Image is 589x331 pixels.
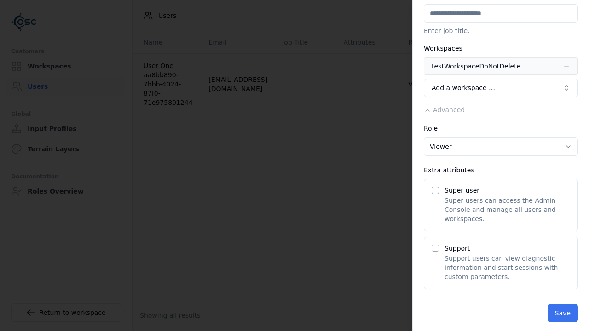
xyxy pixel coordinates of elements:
label: Role [424,125,438,132]
label: Workspaces [424,45,462,52]
button: Save [548,304,578,322]
div: testWorkspaceDoNotDelete [432,62,520,71]
span: Add a workspace … [432,83,495,92]
span: Advanced [433,106,465,114]
p: Enter job title. [424,26,578,35]
div: Extra attributes [424,167,578,173]
label: Super user [445,187,479,194]
p: Super users can access the Admin Console and manage all users and workspaces. [445,196,570,223]
button: Advanced [424,105,465,114]
p: Support users can view diagnostic information and start sessions with custom parameters. [445,254,570,281]
label: Support [445,245,470,252]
